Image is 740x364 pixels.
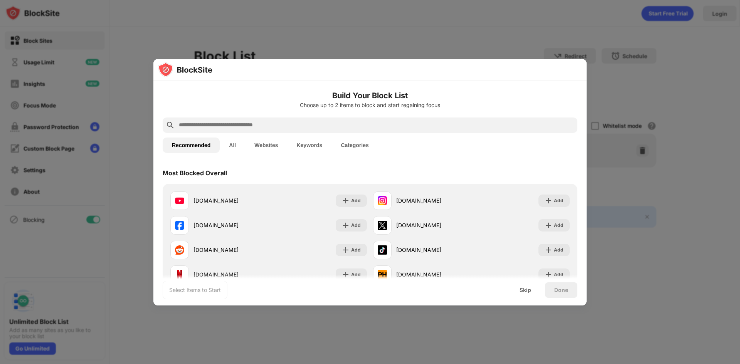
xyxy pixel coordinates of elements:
[175,270,184,279] img: favicons
[396,221,471,229] div: [DOMAIN_NAME]
[193,270,269,278] div: [DOMAIN_NAME]
[351,271,361,278] div: Add
[175,221,184,230] img: favicons
[554,271,563,278] div: Add
[554,287,568,293] div: Done
[175,196,184,205] img: favicons
[163,138,220,153] button: Recommended
[331,138,378,153] button: Categories
[163,90,577,101] h6: Build Your Block List
[351,221,361,229] div: Add
[396,196,471,205] div: [DOMAIN_NAME]
[166,121,175,130] img: search.svg
[351,197,361,205] div: Add
[520,287,531,293] div: Skip
[193,246,269,254] div: [DOMAIN_NAME]
[554,246,563,254] div: Add
[220,138,245,153] button: All
[378,196,387,205] img: favicons
[378,221,387,230] img: favicons
[554,197,563,205] div: Add
[163,102,577,108] div: Choose up to 2 items to block and start regaining focus
[378,270,387,279] img: favicons
[163,169,227,177] div: Most Blocked Overall
[396,246,471,254] div: [DOMAIN_NAME]
[193,221,269,229] div: [DOMAIN_NAME]
[169,286,221,294] div: Select Items to Start
[245,138,287,153] button: Websites
[175,245,184,255] img: favicons
[351,246,361,254] div: Add
[554,221,563,229] div: Add
[396,270,471,278] div: [DOMAIN_NAME]
[193,196,269,205] div: [DOMAIN_NAME]
[158,62,212,77] img: logo-blocksite.svg
[287,138,331,153] button: Keywords
[378,245,387,255] img: favicons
